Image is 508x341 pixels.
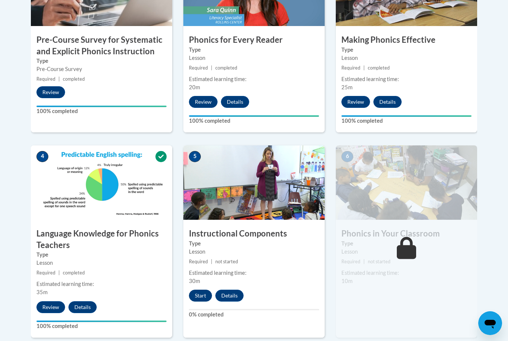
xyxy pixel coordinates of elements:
[36,321,167,322] div: Your progress
[341,269,472,277] div: Estimated learning time:
[341,84,353,90] span: 25m
[36,57,167,65] label: Type
[36,151,48,162] span: 4
[189,84,200,90] span: 20m
[211,259,212,264] span: |
[341,96,370,108] button: Review
[363,259,365,264] span: |
[68,301,97,313] button: Details
[189,248,319,256] div: Lesson
[215,290,244,302] button: Details
[336,145,477,220] img: Course Image
[341,239,472,248] label: Type
[36,107,167,115] label: 100% completed
[31,145,172,220] img: Course Image
[341,248,472,256] div: Lesson
[189,96,218,108] button: Review
[363,65,365,71] span: |
[36,301,65,313] button: Review
[189,65,208,71] span: Required
[36,76,55,82] span: Required
[36,322,167,330] label: 100% completed
[341,115,472,117] div: Your progress
[341,46,472,54] label: Type
[183,34,325,46] h3: Phonics for Every Reader
[341,259,360,264] span: Required
[58,76,60,82] span: |
[189,311,319,319] label: 0% completed
[63,270,85,276] span: completed
[36,289,48,295] span: 35m
[58,270,60,276] span: |
[36,270,55,276] span: Required
[36,65,167,73] div: Pre-Course Survey
[189,278,200,284] span: 30m
[36,259,167,267] div: Lesson
[215,65,237,71] span: completed
[211,65,212,71] span: |
[368,65,390,71] span: completed
[368,259,390,264] span: not started
[36,86,65,98] button: Review
[336,228,477,239] h3: Phonics in Your Classroom
[189,269,319,277] div: Estimated learning time:
[31,228,172,251] h3: Language Knowledge for Phonics Teachers
[31,34,172,57] h3: Pre-Course Survey for Systematic and Explicit Phonics Instruction
[189,75,319,83] div: Estimated learning time:
[189,115,319,117] div: Your progress
[478,311,502,335] iframe: Button to launch messaging window
[373,96,402,108] button: Details
[215,259,238,264] span: not started
[189,46,319,54] label: Type
[336,34,477,46] h3: Making Phonics Effective
[221,96,249,108] button: Details
[63,76,85,82] span: completed
[183,145,325,220] img: Course Image
[341,117,472,125] label: 100% completed
[341,75,472,83] div: Estimated learning time:
[189,259,208,264] span: Required
[183,228,325,239] h3: Instructional Components
[189,290,212,302] button: Start
[189,54,319,62] div: Lesson
[36,280,167,288] div: Estimated learning time:
[189,239,319,248] label: Type
[341,278,353,284] span: 10m
[341,65,360,71] span: Required
[36,251,167,259] label: Type
[189,151,201,162] span: 5
[36,106,167,107] div: Your progress
[341,151,353,162] span: 6
[341,54,472,62] div: Lesson
[189,117,319,125] label: 100% completed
